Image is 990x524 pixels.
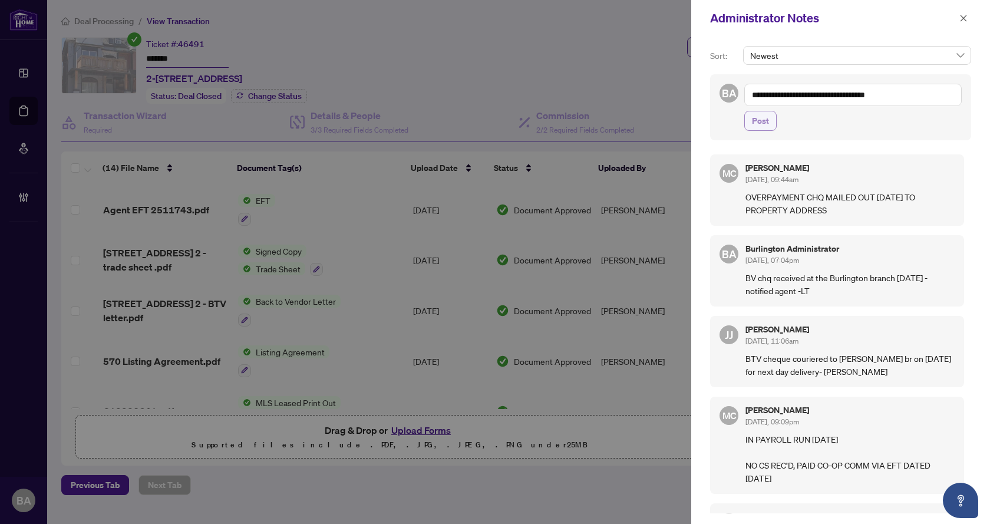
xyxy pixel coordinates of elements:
[745,175,798,184] span: [DATE], 09:44am
[725,327,733,343] span: JJ
[722,166,736,180] span: MC
[745,337,798,345] span: [DATE], 11:06am
[745,513,955,521] h5: [PERSON_NAME]
[710,9,956,27] div: Administrator Notes
[745,164,955,172] h5: [PERSON_NAME]
[745,352,955,378] p: BTV cheque couriered to [PERSON_NAME] br on [DATE] for next day delivery- [PERSON_NAME]
[722,408,736,423] span: MC
[745,190,955,216] p: OVERPAYMENT CHQ MAILED OUT [DATE] TO PROPERTY ADDRESS
[750,47,964,64] span: Newest
[745,417,799,426] span: [DATE], 09:09pm
[943,483,978,518] button: Open asap
[959,14,968,22] span: close
[745,406,955,414] h5: [PERSON_NAME]
[745,433,955,485] p: IN PAYROLL RUN [DATE] NO CS REC’D, PAID CO-OP COMM VIA EFT DATED [DATE]
[752,111,769,130] span: Post
[745,325,955,334] h5: [PERSON_NAME]
[745,271,955,297] p: BV chq received at the Burlington branch [DATE] - notified agent -LT
[722,246,737,262] span: BA
[745,256,799,265] span: [DATE], 07:04pm
[710,50,738,62] p: Sort:
[745,245,955,253] h5: Burlington Administrator
[744,111,777,131] button: Post
[722,85,737,101] span: BA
